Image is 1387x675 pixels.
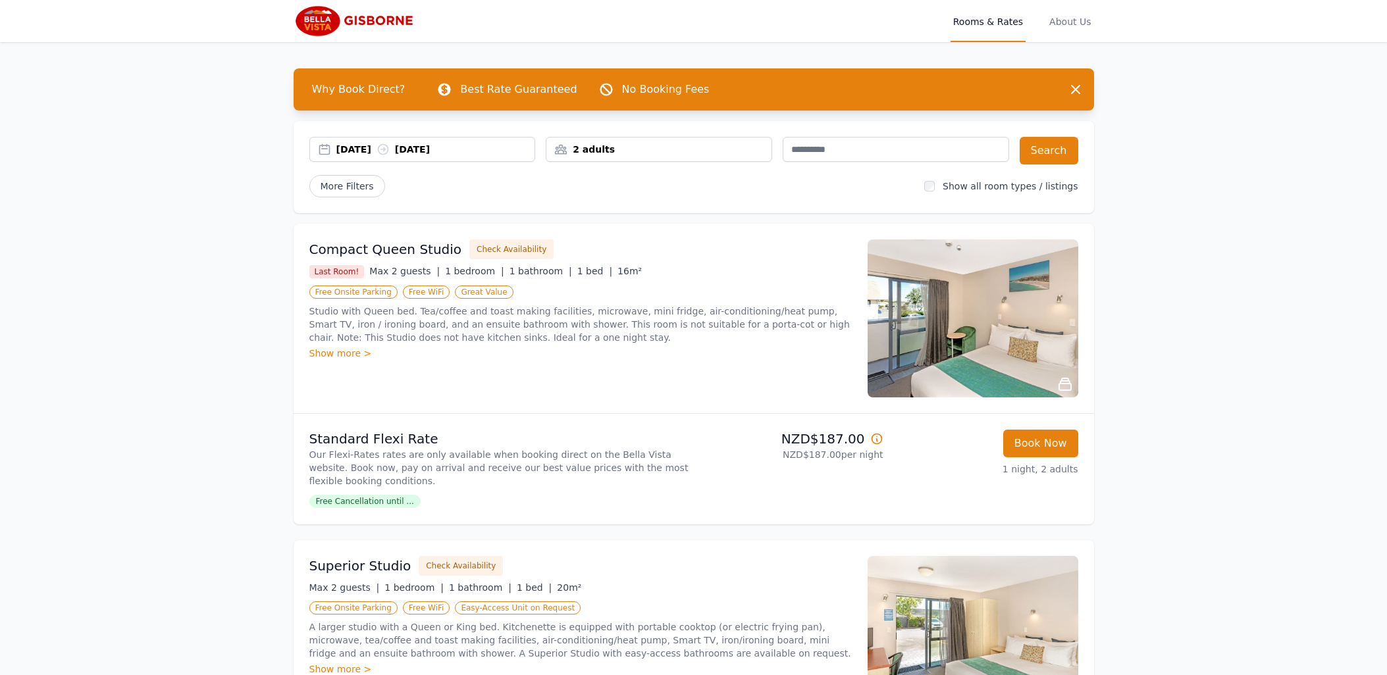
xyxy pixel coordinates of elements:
[894,463,1078,476] p: 1 night, 2 adults
[309,286,398,299] span: Free Onsite Parking
[510,266,572,276] span: 1 bathroom |
[617,266,642,276] span: 16m²
[403,601,450,614] span: Free WiFi
[301,76,416,103] span: Why Book Direct?
[309,601,398,614] span: Free Onsite Parking
[699,448,883,461] p: NZD$187.00 per night
[403,286,450,299] span: Free WiFi
[622,82,710,97] p: No Booking Fees
[943,181,1078,191] label: Show all room types / listings
[309,620,852,660] p: A larger studio with a Queen or King bed. Kitchenette is equipped with portable cooktop (or elect...
[309,430,689,448] p: Standard Flexi Rate
[546,143,772,156] div: 2 adults
[309,305,852,344] p: Studio with Queen bed. Tea/coffee and toast making facilities, microwave, mini fridge, air-condit...
[557,582,581,593] span: 20m²
[294,5,420,37] img: Bella Vista Gisborne
[309,265,365,278] span: Last Room!
[309,557,411,575] h3: Superior Studio
[336,143,535,156] div: [DATE] [DATE]
[699,430,883,448] p: NZD$187.00
[309,175,385,197] span: More Filters
[460,82,577,97] p: Best Rate Guaranteed
[455,286,513,299] span: Great Value
[369,266,440,276] span: Max 2 guests |
[384,582,444,593] span: 1 bedroom |
[309,240,462,259] h3: Compact Queen Studio
[419,556,503,576] button: Check Availability
[309,347,852,360] div: Show more >
[577,266,612,276] span: 1 bed |
[1020,137,1078,164] button: Search
[309,448,689,488] p: Our Flexi-Rates rates are only available when booking direct on the Bella Vista website. Book now...
[445,266,504,276] span: 1 bedroom |
[449,582,511,593] span: 1 bathroom |
[309,495,421,508] span: Free Cancellation until ...
[1003,430,1078,457] button: Book Now
[309,582,380,593] span: Max 2 guests |
[455,601,581,614] span: Easy-Access Unit on Request
[469,239,554,259] button: Check Availability
[517,582,552,593] span: 1 bed |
